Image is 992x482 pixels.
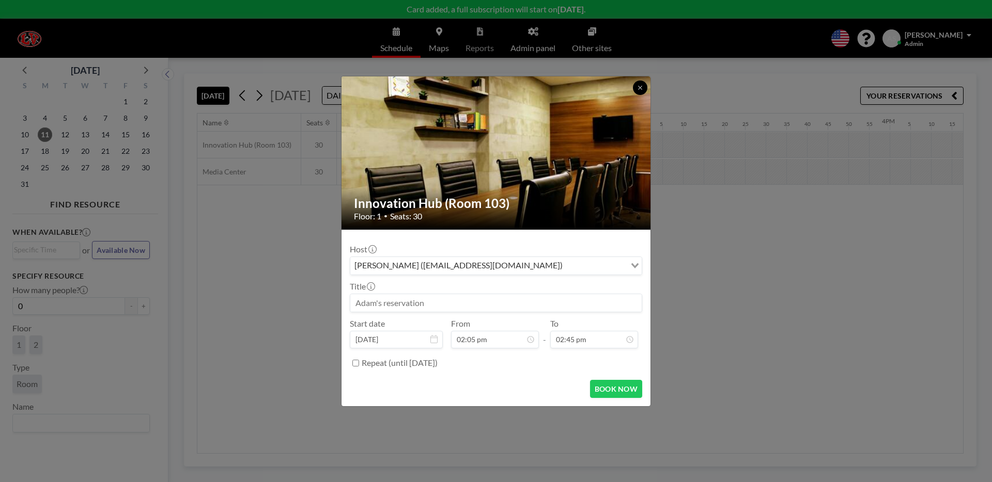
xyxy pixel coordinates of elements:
[350,281,374,292] label: Title
[350,257,642,275] div: Search for option
[566,259,625,272] input: Search for option
[362,358,438,368] label: Repeat (until [DATE])
[590,380,642,398] button: BOOK NOW
[550,318,559,329] label: To
[352,259,565,272] span: [PERSON_NAME] ([EMAIL_ADDRESS][DOMAIN_NAME])
[543,322,546,345] span: -
[354,211,381,221] span: Floor: 1
[342,50,652,256] img: 537.jpg
[451,318,470,329] label: From
[384,212,388,220] span: •
[390,211,422,221] span: Seats: 30
[350,318,385,329] label: Start date
[350,244,376,254] label: Host
[354,196,639,211] h2: Innovation Hub (Room 103)
[350,294,642,312] input: Adam's reservation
